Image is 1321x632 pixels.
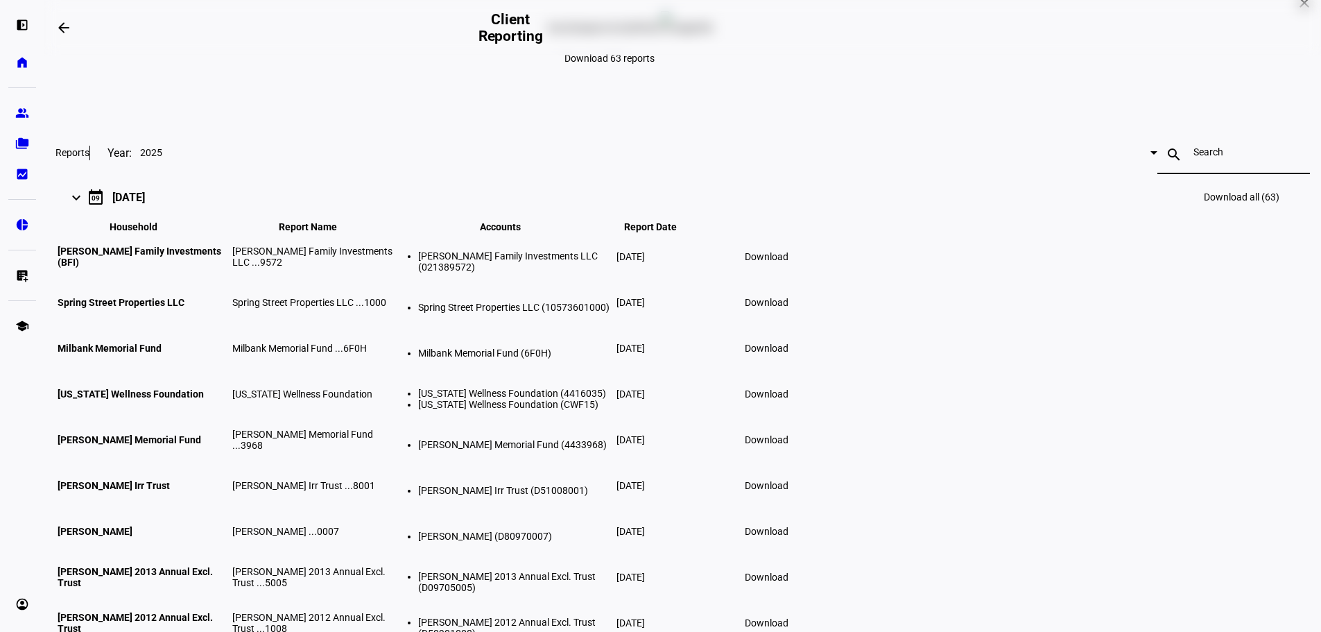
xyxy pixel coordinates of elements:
span: Download all (63) [1204,191,1279,203]
td: [DATE] [616,463,706,508]
h2: Client Reporting [468,11,553,44]
span: Download [745,526,788,537]
span: Download [745,572,788,583]
eth-mat-symbol: group [15,106,29,120]
td: [DATE] [616,418,706,462]
a: Download all (63) [1195,180,1288,214]
li: [PERSON_NAME] Memorial Fund (4433968) [418,439,614,450]
eth-mat-symbol: folder_copy [15,137,29,151]
td: [DATE] [616,326,706,370]
span: 2025 [140,147,162,158]
a: folder_copy [8,130,36,157]
td: [DATE] [616,555,706,599]
eth-mat-symbol: left_panel_open [15,18,29,32]
span: Accounts [480,221,542,232]
span: [PERSON_NAME] Family Investments LLC ...9572 [232,246,392,268]
span: Milbank Memorial Fund [58,343,162,354]
a: Download 63 reports [548,44,671,72]
mat-icon: arrow_backwards [55,19,72,36]
span: Download [745,297,788,308]
span: Report Date [624,221,698,232]
div: [DATE] [112,191,145,204]
a: Download [736,289,797,316]
a: Download [736,380,797,408]
span: [US_STATE] Wellness Foundation [232,388,372,400]
a: pie_chart [8,211,36,239]
a: group [8,99,36,127]
li: Spring Street Properties LLC (10573601000) [418,302,614,313]
span: [PERSON_NAME] 2013 Annual Excl. Trust ...5005 [232,566,386,588]
td: [DATE] [616,234,706,279]
span: Milbank Memorial Fund ...6F0H [232,343,367,354]
span: [PERSON_NAME] Family Investments (BFI) [58,246,221,268]
span: [PERSON_NAME] [58,526,132,537]
li: [PERSON_NAME] (D80970007) [418,531,614,542]
td: [DATE] [616,509,706,554]
eth-mat-symbol: bid_landscape [15,167,29,181]
li: [US_STATE] Wellness Foundation (4416035) [418,388,614,399]
div: Year: [89,146,132,160]
span: Download [745,343,788,354]
eth-mat-symbol: list_alt_add [15,268,29,282]
span: Household [110,221,178,232]
td: [DATE] [616,372,706,416]
li: Milbank Memorial Fund (6F0H) [418,348,614,359]
span: Download [745,388,788,400]
a: bid_landscape [8,160,36,188]
span: Spring Street Properties LLC [58,297,184,308]
span: [US_STATE] Wellness Foundation [58,388,204,400]
span: [PERSON_NAME] Irr Trust ...8001 [232,480,375,491]
li: [PERSON_NAME] Family Investments LLC (021389572) [418,250,614,273]
span: [PERSON_NAME] ...0007 [232,526,339,537]
span: Report Name [279,221,358,232]
span: Download [745,617,788,629]
span: [PERSON_NAME] Memorial Fund [58,434,201,445]
input: Search [1193,146,1274,157]
span: Download 63 reports [564,53,655,64]
h3: Reports [55,147,89,158]
a: Download [736,334,797,362]
li: [US_STATE] Wellness Foundation (CWF15) [418,399,614,410]
li: [PERSON_NAME] Irr Trust (D51008001) [418,485,614,496]
mat-icon: keyboard_arrow_right [68,189,85,206]
span: [PERSON_NAME] Irr Trust [58,480,170,491]
eth-mat-symbol: home [15,55,29,69]
mat-icon: calendar_today [87,189,104,205]
li: [PERSON_NAME] 2013 Annual Excl. Trust (D09705005) [418,571,614,593]
a: Download [736,563,797,591]
span: Download [745,251,788,262]
span: Download [745,480,788,491]
div: 09 [92,194,100,202]
span: [PERSON_NAME] Memorial Fund ...3968 [232,429,373,451]
span: [PERSON_NAME] 2013 Annual Excl. Trust [58,566,213,588]
td: [DATE] [616,280,706,325]
mat-expansion-panel-header: 09[DATE]Download all (63) [55,175,1310,219]
a: Download [736,426,797,454]
a: Download [736,472,797,499]
a: Download [736,243,797,271]
span: Spring Street Properties LLC ...1000 [232,297,386,308]
a: Download [736,518,797,545]
mat-icon: search [1157,146,1191,163]
span: Download [745,434,788,445]
eth-mat-symbol: pie_chart [15,218,29,232]
a: home [8,49,36,76]
eth-mat-symbol: account_circle [15,597,29,611]
eth-mat-symbol: school [15,319,29,333]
